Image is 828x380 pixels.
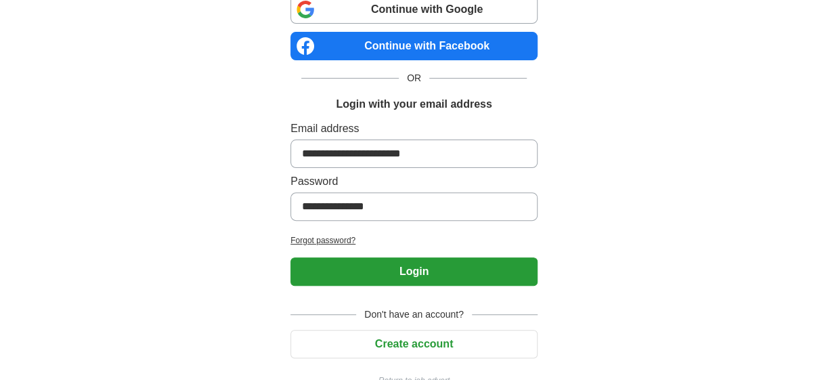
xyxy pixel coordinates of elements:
[290,173,538,190] label: Password
[336,96,492,112] h1: Login with your email address
[290,257,538,286] button: Login
[290,234,538,247] a: Forgot password?
[290,32,538,60] a: Continue with Facebook
[290,338,538,350] a: Create account
[290,330,538,358] button: Create account
[290,121,538,137] label: Email address
[399,71,429,85] span: OR
[356,308,472,322] span: Don't have an account?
